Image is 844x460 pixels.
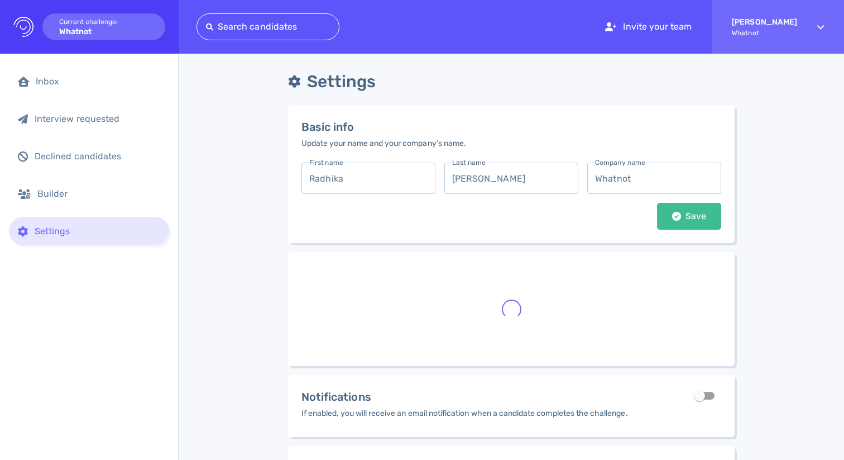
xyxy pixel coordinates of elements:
div: Declined candidates [35,151,160,162]
div: Basic info [301,118,466,135]
div: Settings [35,226,160,236]
div: Update your name and your company's name. [301,137,466,149]
h1: Settings [307,72,376,92]
div: Notifications [301,388,628,405]
div: Inbox [36,76,160,87]
div: If enabled, you will receive an email notification when a candidate completes the challenge. [301,407,628,419]
button: Save [657,203,721,230]
div: Interview requested [35,113,160,124]
div: Save [666,212,712,220]
span: Whatnot [732,29,797,37]
strong: [PERSON_NAME] [732,17,797,27]
div: Builder [37,188,160,199]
